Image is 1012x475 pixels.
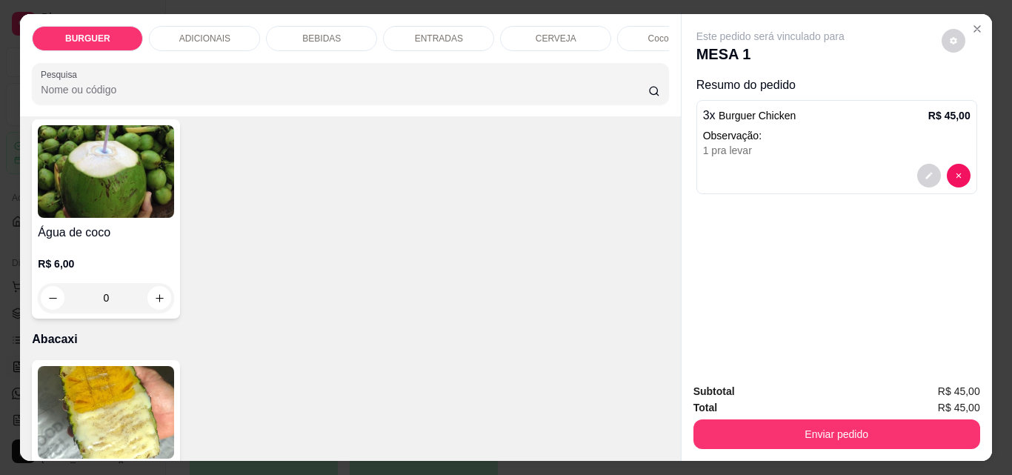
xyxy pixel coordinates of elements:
p: CERVEJA [536,33,576,44]
span: Burguer Chicken [719,110,796,122]
p: R$ 6,00 [38,256,174,271]
p: Abacaxi [32,330,668,348]
span: R$ 45,00 [938,383,980,399]
button: Close [965,17,989,41]
p: BURGUER [65,33,110,44]
strong: Subtotal [693,385,735,397]
h4: Água de coco [38,224,174,242]
span: R$ 45,00 [938,399,980,416]
button: increase-product-quantity [147,286,171,310]
input: Pesquisa [41,82,648,97]
p: 3 x [703,107,796,124]
label: Pesquisa [41,68,82,81]
p: Este pedido será vinculado para [696,29,845,44]
img: product-image [38,125,174,218]
img: product-image [38,366,174,459]
p: BEBIDAS [302,33,341,44]
button: decrease-product-quantity [947,164,971,187]
button: decrease-product-quantity [917,164,941,187]
p: Observação: [703,128,971,143]
p: Coco gelado [648,33,698,44]
div: 1 pra levar [703,143,971,158]
strong: Total [693,402,717,413]
button: decrease-product-quantity [41,286,64,310]
button: decrease-product-quantity [942,29,965,53]
button: Enviar pedido [693,419,980,449]
p: Resumo do pedido [696,76,977,94]
p: ADICIONAIS [179,33,230,44]
p: ENTRADAS [415,33,463,44]
p: R$ 45,00 [928,108,971,123]
p: MESA 1 [696,44,845,64]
